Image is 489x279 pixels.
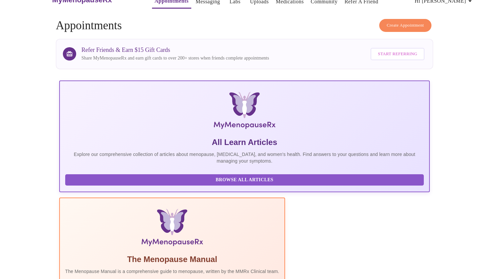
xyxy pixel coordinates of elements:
h3: Refer Friends & Earn $15 Gift Cards [81,47,269,54]
p: The Menopause Manual is a comprehensive guide to menopause, written by the MMRx Clinical team. [65,268,279,275]
span: Start Referring [378,50,417,58]
h5: The Menopause Manual [65,254,279,265]
p: Share MyMenopauseRx and earn gift cards to over 200+ stores when friends complete appointments [81,55,269,62]
img: MyMenopauseRx Logo [121,92,368,132]
img: Menopause Manual [99,209,245,249]
button: Start Referring [371,48,424,60]
button: Browse All Articles [65,174,424,186]
h5: All Learn Articles [65,137,424,148]
button: Create Appointment [379,19,432,32]
h4: Appointments [56,19,433,32]
a: Start Referring [369,45,426,64]
a: Browse All Articles [65,177,426,182]
span: Browse All Articles [72,176,417,184]
p: Explore our comprehensive collection of articles about menopause, [MEDICAL_DATA], and women's hea... [65,151,424,164]
span: Create Appointment [387,22,424,29]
